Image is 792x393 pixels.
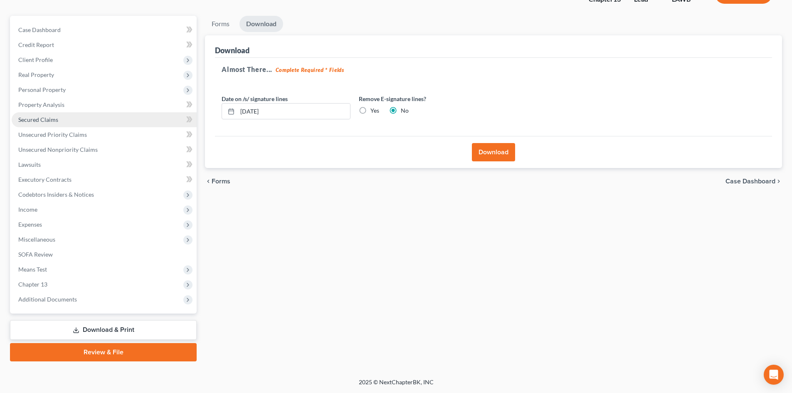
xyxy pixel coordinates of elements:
[764,365,784,385] div: Open Intercom Messenger
[12,37,197,52] a: Credit Report
[10,320,197,340] a: Download & Print
[12,112,197,127] a: Secured Claims
[18,41,54,48] span: Credit Report
[18,71,54,78] span: Real Property
[12,157,197,172] a: Lawsuits
[18,236,55,243] span: Miscellaneous
[18,221,42,228] span: Expenses
[205,16,236,32] a: Forms
[12,97,197,112] a: Property Analysis
[725,178,775,185] span: Case Dashboard
[18,86,66,93] span: Personal Property
[239,16,283,32] a: Download
[12,142,197,157] a: Unsecured Nonpriority Claims
[18,176,72,183] span: Executory Contracts
[18,251,53,258] span: SOFA Review
[10,343,197,361] a: Review & File
[18,281,47,288] span: Chapter 13
[237,104,350,119] input: MM/DD/YYYY
[12,172,197,187] a: Executory Contracts
[18,296,77,303] span: Additional Documents
[205,178,212,185] i: chevron_left
[205,178,242,185] button: chevron_left Forms
[401,106,409,115] label: No
[18,161,41,168] span: Lawsuits
[18,206,37,213] span: Income
[18,26,61,33] span: Case Dashboard
[359,94,488,103] label: Remove E-signature lines?
[725,178,782,185] a: Case Dashboard chevron_right
[12,127,197,142] a: Unsecured Priority Claims
[276,67,344,73] strong: Complete Required * Fields
[18,131,87,138] span: Unsecured Priority Claims
[18,116,58,123] span: Secured Claims
[12,22,197,37] a: Case Dashboard
[12,247,197,262] a: SOFA Review
[222,94,288,103] label: Date on /s/ signature lines
[212,178,230,185] span: Forms
[222,64,765,74] h5: Almost There...
[18,101,64,108] span: Property Analysis
[472,143,515,161] button: Download
[159,378,633,393] div: 2025 © NextChapterBK, INC
[370,106,379,115] label: Yes
[18,191,94,198] span: Codebtors Insiders & Notices
[18,56,53,63] span: Client Profile
[18,146,98,153] span: Unsecured Nonpriority Claims
[215,45,249,55] div: Download
[18,266,47,273] span: Means Test
[775,178,782,185] i: chevron_right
